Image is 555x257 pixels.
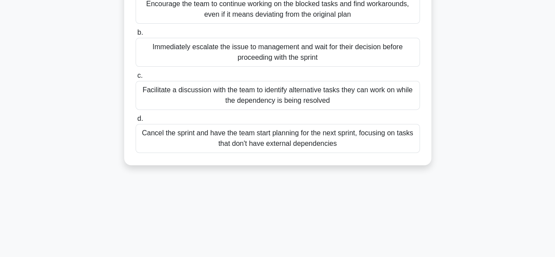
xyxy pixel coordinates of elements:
div: Facilitate a discussion with the team to identify alternative tasks they can work on while the de... [136,81,420,110]
div: Cancel the sprint and have the team start planning for the next sprint, focusing on tasks that do... [136,124,420,153]
span: b. [137,29,143,36]
span: d. [137,115,143,122]
div: Immediately escalate the issue to management and wait for their decision before proceeding with t... [136,38,420,67]
span: c. [137,72,143,79]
